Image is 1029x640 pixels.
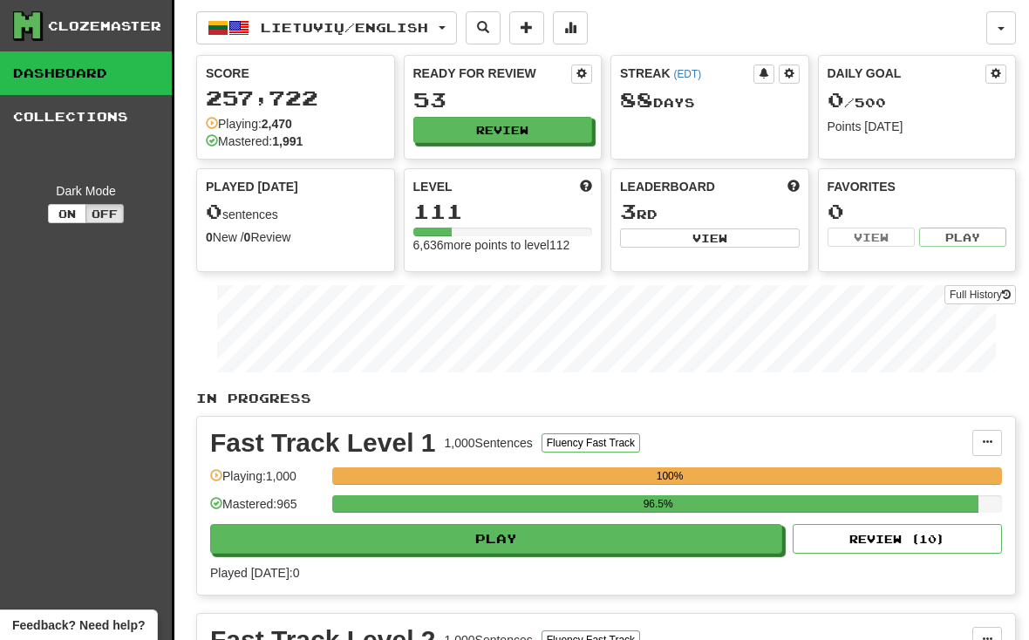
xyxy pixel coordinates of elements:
[206,230,213,244] strong: 0
[337,467,1002,485] div: 100%
[413,236,593,254] div: 6,636 more points to level 112
[272,134,303,148] strong: 1,991
[673,68,701,80] a: (EDT)
[828,95,886,110] span: / 500
[206,65,385,82] div: Score
[210,467,324,496] div: Playing: 1,000
[413,201,593,222] div: 111
[262,117,292,131] strong: 2,470
[620,228,800,248] button: View
[196,390,1016,407] p: In Progress
[828,87,844,112] span: 0
[509,11,544,44] button: Add sentence to collection
[48,204,86,223] button: On
[413,65,572,82] div: Ready for Review
[206,199,222,223] span: 0
[445,434,533,452] div: 1,000 Sentences
[580,178,592,195] span: Score more points to level up
[413,117,593,143] button: Review
[828,178,1007,195] div: Favorites
[85,204,124,223] button: Off
[787,178,800,195] span: This week in points, UTC
[210,430,436,456] div: Fast Track Level 1
[206,228,385,246] div: New / Review
[196,11,457,44] button: Lietuvių/English
[206,115,292,133] div: Playing:
[620,199,637,223] span: 3
[620,201,800,223] div: rd
[206,201,385,223] div: sentences
[206,133,303,150] div: Mastered:
[828,118,1007,135] div: Points [DATE]
[337,495,978,513] div: 96.5%
[413,178,453,195] span: Level
[828,65,986,84] div: Daily Goal
[244,230,251,244] strong: 0
[620,89,800,112] div: Day s
[206,87,385,109] div: 257,722
[553,11,588,44] button: More stats
[944,285,1016,304] a: Full History
[48,17,161,35] div: Clozemaster
[210,566,299,580] span: Played [DATE]: 0
[919,228,1006,247] button: Play
[828,228,915,247] button: View
[620,87,653,112] span: 88
[210,524,782,554] button: Play
[542,433,640,453] button: Fluency Fast Track
[620,178,715,195] span: Leaderboard
[793,524,1002,554] button: Review (10)
[210,495,324,524] div: Mastered: 965
[206,178,298,195] span: Played [DATE]
[413,89,593,111] div: 53
[466,11,501,44] button: Search sentences
[13,182,159,200] div: Dark Mode
[12,616,145,634] span: Open feedback widget
[261,20,428,35] span: Lietuvių / English
[620,65,753,82] div: Streak
[828,201,1007,222] div: 0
